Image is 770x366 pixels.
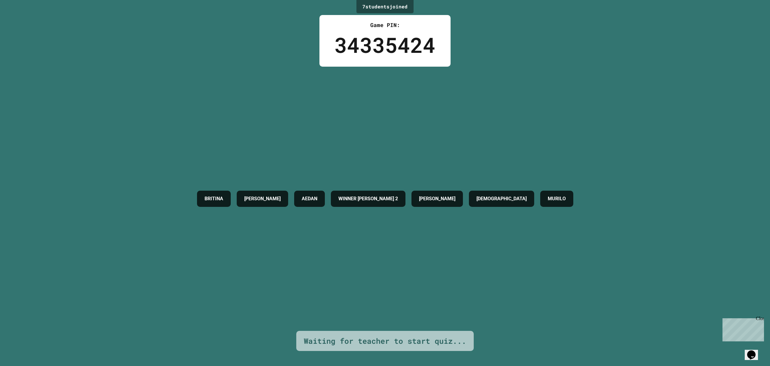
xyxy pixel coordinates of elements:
h4: [DEMOGRAPHIC_DATA] [476,195,527,202]
div: Chat with us now!Close [2,2,42,38]
iframe: chat widget [745,342,764,360]
h4: [PERSON_NAME] [419,195,455,202]
div: 34335424 [334,29,436,61]
h4: [PERSON_NAME] [244,195,281,202]
div: Game PIN: [334,21,436,29]
div: Waiting for teacher to start quiz... [304,335,466,347]
h4: WINNER [PERSON_NAME] 2 [338,195,398,202]
iframe: chat widget [720,316,764,341]
h4: AEDAN [302,195,317,202]
h4: BRITINA [205,195,223,202]
h4: MURILO [548,195,566,202]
